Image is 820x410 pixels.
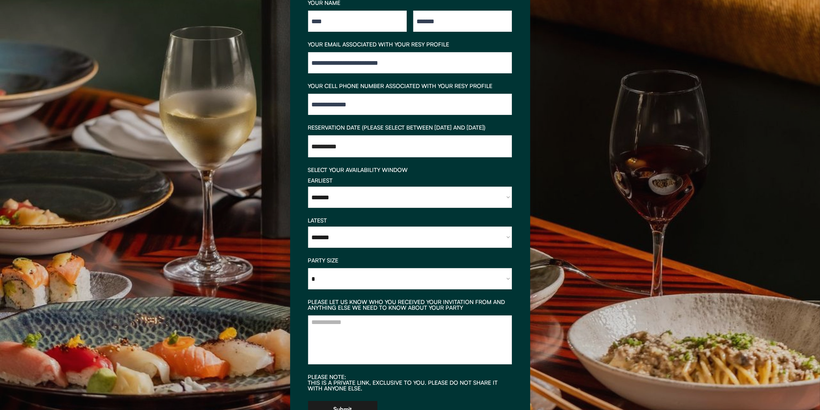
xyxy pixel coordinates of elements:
div: PLEASE LET US KNOW WHO YOU RECEIVED YOUR INVITATION FROM AND ANYTHING ELSE WE NEED TO KNOW ABOUT ... [308,299,512,311]
div: LATEST [308,218,512,223]
div: RESERVATION DATE (PLEASE SELECT BETWEEN [DATE] AND [DATE]) [308,125,512,130]
div: EARLIEST [308,178,512,183]
div: YOUR EMAIL ASSOCIATED WITH YOUR RESY PROFILE [308,42,512,47]
div: YOUR CELL PHONE NUMBER ASSOCIATED WITH YOUR RESY PROFILE [308,83,512,89]
div: SELECT YOUR AVAILABILITY WINDOW [308,167,512,173]
div: PLEASE NOTE: THIS IS A PRIVATE LINK, EXCLUSIVE TO YOU. PLEASE DO NOT SHARE IT WITH ANYONE ELSE. [308,374,512,391]
div: PARTY SIZE [308,258,512,263]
